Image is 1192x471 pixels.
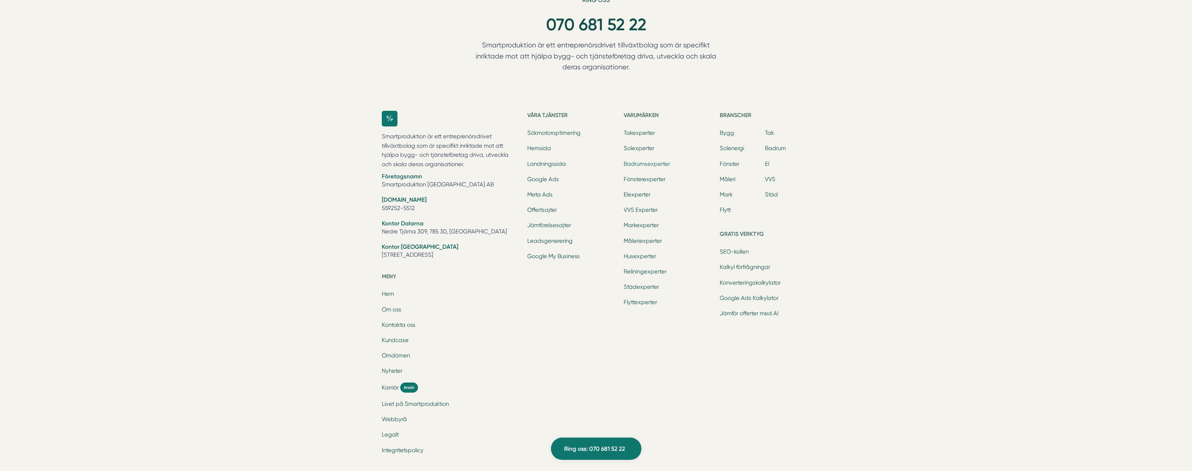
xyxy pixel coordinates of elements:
[463,40,730,76] p: Smartproduktion är ett entreprenörsdrivet tillväxtbolag som är specifikt inriktade mot att hjälpa...
[720,230,810,241] h5: Gratis verktyg
[546,15,646,34] a: 070 681 52 22
[624,207,658,213] a: VVS Experter
[382,383,519,393] a: Karriär Ansök
[400,383,418,393] span: Ansök
[382,172,519,190] li: Smartproduktion [GEOGRAPHIC_DATA] AB
[382,368,402,374] a: Nyheter
[624,130,655,136] a: Takexperter
[382,132,519,169] p: Smartproduktion är ett entreprenörsdrivet tillväxtbolag som är specifikt inriktade mot att hjälpa...
[720,264,770,270] a: Kalkyl förfrågningar
[624,161,670,167] a: Badrumsexperter
[382,401,449,407] a: Livet på Smartproduktion
[527,191,553,198] a: Meta Ads
[527,145,551,152] a: Hemsida
[382,173,422,180] strong: Företagsnamn
[624,284,659,290] a: Städexperter
[765,161,769,167] a: El
[527,207,557,213] a: Offertsajter
[624,238,662,244] a: Måleriexperter
[720,176,735,183] a: Måleri
[765,145,786,152] a: Badrum
[382,291,394,297] a: Hem
[527,161,566,167] a: Landningssida
[382,306,401,313] a: Om oss
[382,220,424,227] strong: Kontor Dalarna
[382,219,519,237] li: Nedre Tjärna 309, 785 30, [GEOGRAPHIC_DATA]
[720,207,731,213] a: Flytt
[624,191,650,198] a: Elexperter
[382,196,427,203] strong: [DOMAIN_NAME]
[720,145,744,152] a: Solenergi
[624,145,654,152] a: Solexperter
[624,111,714,122] h5: Varumärken
[527,238,573,244] a: Leadsgenerering
[765,130,774,136] a: Tak
[382,272,519,283] h5: Meny
[382,243,519,261] li: [STREET_ADDRESS]
[527,176,559,183] a: Google Ads
[765,176,775,183] a: VVS
[382,447,424,454] a: Integritetspolicy
[624,222,659,229] a: Markexperter
[624,268,666,275] a: Reliningexperter
[551,438,641,460] a: Ring oss: 070 681 52 22
[765,191,778,198] a: Städ
[382,243,458,250] strong: Kontor [GEOGRAPHIC_DATA]
[720,295,779,301] a: Google Ads Kalkylator
[720,248,749,255] a: SEO-kollen
[720,310,779,317] a: Jämför offerter med AI
[382,322,416,328] a: Kontakta oss
[382,416,407,423] a: Webbyrå
[527,253,580,260] a: Google My Business
[624,176,665,183] a: Fönsterexperter
[720,191,733,198] a: Mark
[720,130,734,136] a: Bygg
[720,111,810,122] h5: Branscher
[720,161,739,167] a: Fönster
[382,196,519,214] li: 559252-5512
[382,337,409,343] a: Kundcase
[382,352,410,359] a: Omdömen
[382,384,399,392] span: Karriär
[564,444,625,454] span: Ring oss: 070 681 52 22
[527,222,571,229] a: Jämförelsesajter
[720,279,781,286] a: Konverteringskalkylator
[527,111,618,122] h5: Våra tjänster
[624,299,657,306] a: Flyttexperter
[382,431,399,438] a: Legalt
[527,130,581,136] a: Sökmotoroptimering
[624,253,656,260] a: Husexperter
